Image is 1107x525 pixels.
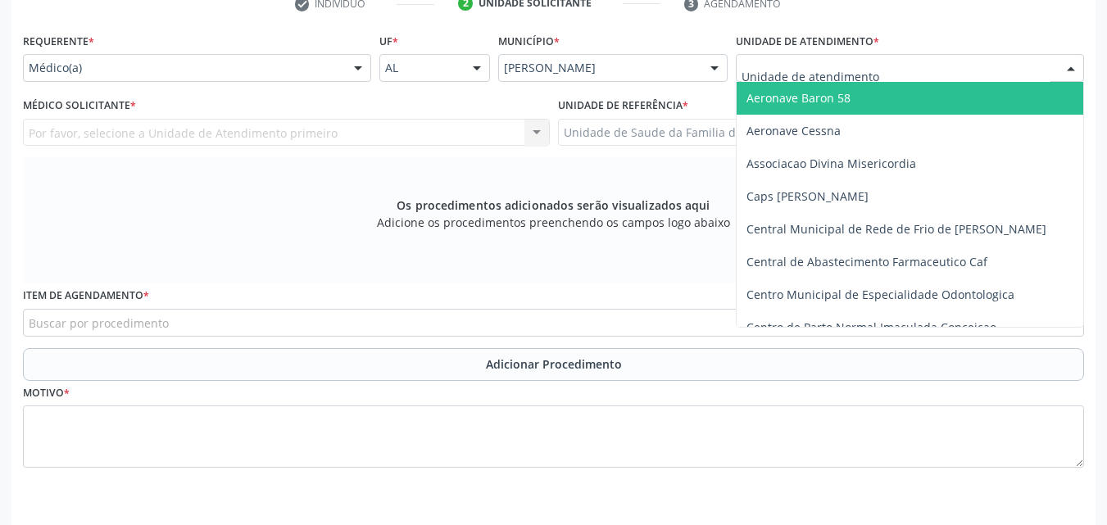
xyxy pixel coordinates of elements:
label: Item de agendamento [23,283,149,309]
span: Centro de Parto Normal Imaculada Conceicao [746,319,996,335]
span: Os procedimentos adicionados serão visualizados aqui [397,197,710,214]
span: Central Municipal de Rede de Frio de [PERSON_NAME] [746,221,1046,237]
label: Médico Solicitante [23,93,136,119]
span: Caps [PERSON_NAME] [746,188,869,204]
label: Requerente [23,29,94,54]
label: Motivo [23,381,70,406]
span: Adicione os procedimentos preenchendo os campos logo abaixo [377,214,730,231]
label: Unidade de atendimento [736,29,879,54]
span: Aeronave Cessna [746,123,841,138]
span: Aeronave Baron 58 [746,90,851,106]
label: Unidade de referência [558,93,688,119]
span: Adicionar Procedimento [486,355,622,373]
span: Associacao Divina Misericordia [746,156,916,171]
span: Médico(a) [29,60,338,76]
span: Buscar por procedimento [29,315,169,332]
span: Centro Municipal de Especialidade Odontologica [746,287,1014,302]
span: [PERSON_NAME] [504,60,694,76]
span: Central de Abastecimento Farmaceutico Caf [746,254,987,269]
input: Unidade de atendimento [742,60,1050,93]
button: Adicionar Procedimento [23,348,1084,381]
label: UF [379,29,398,54]
span: AL [385,60,456,76]
label: Município [498,29,560,54]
